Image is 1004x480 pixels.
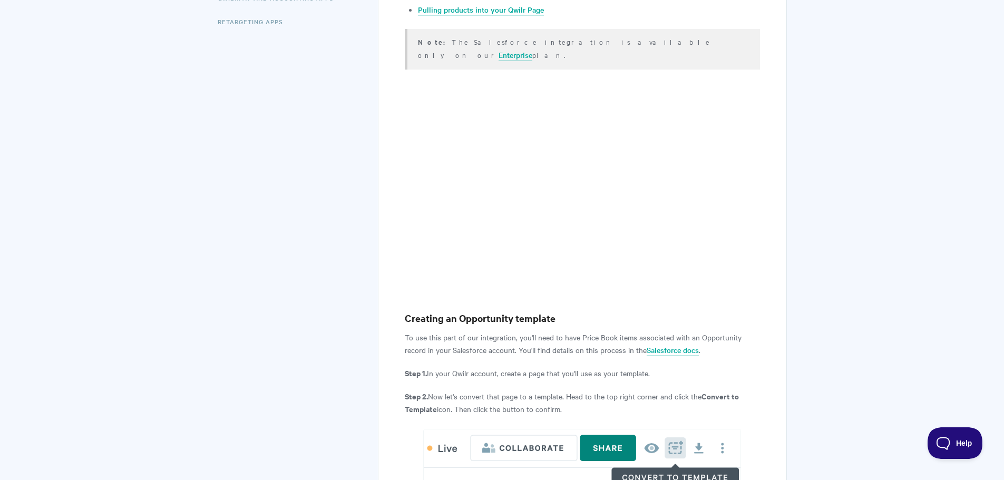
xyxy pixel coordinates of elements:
[647,345,699,356] a: Salesforce docs
[405,331,759,356] p: To use this part of our integration, you'll need to have Price Book items associated with an Oppo...
[218,11,291,32] a: Retargeting Apps
[928,427,983,459] iframe: Toggle Customer Support
[405,367,759,379] p: In your Qwilr account, create a page that you'll use as your template.
[405,367,427,378] strong: Step 1.
[405,390,759,415] p: Now let's convert that page to a template. Head to the top right corner and click the icon. Then ...
[405,390,428,401] strong: Step 2.
[405,84,759,284] iframe: Vimeo video player
[405,311,759,326] h3: Creating an Opportunity template
[418,35,746,61] p: The Salesforce integration is available only on our plan.
[418,4,544,16] a: Pulling products into your Qwilr Page
[418,37,452,47] strong: Note:
[499,50,532,61] a: Enterprise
